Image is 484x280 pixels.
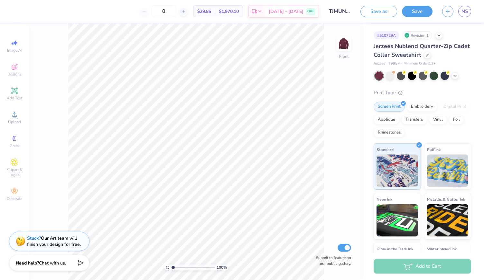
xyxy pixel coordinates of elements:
[374,128,405,137] div: Rhinestones
[427,155,469,187] img: Puff Ink
[427,204,469,236] img: Metallic & Glitter Ink
[377,146,394,153] span: Standard
[10,143,20,148] span: Greek
[269,8,303,15] span: [DATE] - [DATE]
[7,95,22,101] span: Add Text
[427,196,465,203] span: Metallic & Glitter Ink
[374,89,471,96] div: Print Type
[402,6,433,17] button: Save
[427,245,457,252] span: Water based Ink
[461,8,468,15] span: NS
[449,115,464,125] div: Foil
[312,255,351,266] label: Submit to feature on our public gallery.
[404,61,436,66] span: Minimum Order: 12 +
[374,31,399,39] div: # 510729A
[458,6,471,17] a: NS
[3,167,26,177] span: Clipart & logos
[39,260,66,266] span: Chat with us.
[8,119,21,125] span: Upload
[427,146,441,153] span: Puff Ink
[7,48,22,53] span: Image AI
[360,6,397,17] button: Save as
[377,245,413,252] span: Glow in the Dark Ink
[337,37,350,50] img: Front
[377,204,418,236] img: Neon Ink
[324,5,356,18] input: Untitled Design
[439,102,470,112] div: Digital Print
[7,72,22,77] span: Designs
[339,54,349,59] div: Front
[374,61,385,66] span: Jerzees
[403,31,432,39] div: Revision 1
[151,5,176,17] input: – –
[16,260,39,266] strong: Need help?
[307,9,314,14] span: FREE
[27,235,41,241] strong: Stuck?
[401,115,427,125] div: Transfers
[7,196,22,201] span: Decorate
[27,235,81,247] div: Our Art team will finish your design for free.
[197,8,211,15] span: $29.85
[374,115,399,125] div: Applique
[429,115,447,125] div: Vinyl
[377,155,418,187] img: Standard
[407,102,437,112] div: Embroidery
[374,102,405,112] div: Screen Print
[219,8,239,15] span: $1,970.10
[217,265,227,270] span: 100 %
[374,42,470,59] span: Jerzees Nublend Quarter-Zip Cadet Collar Sweatshirt
[377,196,392,203] span: Neon Ink
[388,61,400,66] span: # 995M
